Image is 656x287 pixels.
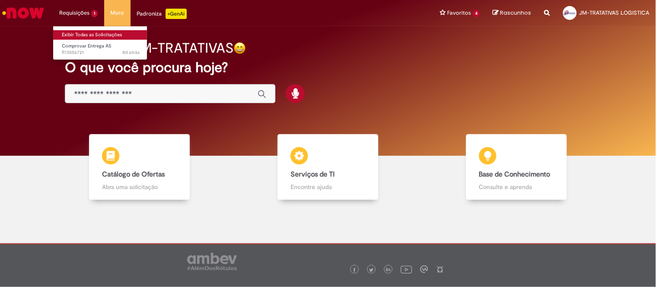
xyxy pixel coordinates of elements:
[102,170,165,179] b: Catálogo de Ofertas
[352,268,357,272] img: logo_footer_facebook.png
[420,265,428,273] img: logo_footer_workplace.png
[447,9,471,17] span: Favoritos
[53,41,148,57] a: Aberto R13556721 : Comprovar Entrega AS
[122,49,140,56] time: 22/09/2025 17:44:01
[479,170,550,179] b: Base de Conhecimento
[111,9,124,17] span: More
[53,26,147,60] ul: Requisições
[59,9,90,17] span: Requisições
[102,183,177,191] p: Abra uma solicitação
[53,30,148,40] a: Exibir Todas as Solicitações
[473,10,480,17] span: 4
[369,268,374,272] img: logo_footer_twitter.png
[45,134,234,200] a: Catálogo de Ofertas Abra uma solicitação
[386,268,390,273] img: logo_footer_linkedin.png
[1,4,45,22] img: ServiceNow
[422,134,611,200] a: Base de Conhecimento Consulte e aprenda
[500,9,531,17] span: Rascunhos
[187,253,237,270] img: logo_footer_ambev_rotulo_gray.png
[291,170,335,179] b: Serviços de TI
[401,264,412,275] img: logo_footer_youtube.png
[122,49,140,56] span: 8d atrás
[166,9,187,19] p: +GenAi
[65,41,234,56] h2: Boa tarde, JM-TRATATIVAS
[62,43,112,49] span: Comprovar Entrega AS
[62,49,140,56] span: R13556721
[65,60,591,75] h2: O que você procura hoje?
[137,9,187,19] div: Padroniza
[234,134,422,200] a: Serviços de TI Encontre ajuda
[579,9,650,16] span: JM-TRATATIVAS LOGISTICA
[291,183,365,191] p: Encontre ajuda
[91,10,98,17] span: 1
[479,183,554,191] p: Consulte e aprenda
[493,9,531,17] a: Rascunhos
[234,42,246,54] img: happy-face.png
[436,265,444,273] img: logo_footer_naosei.png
